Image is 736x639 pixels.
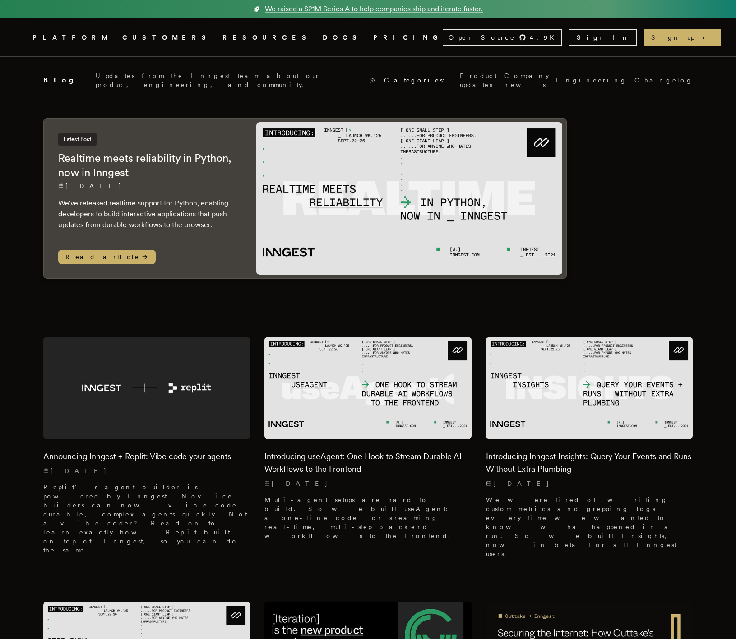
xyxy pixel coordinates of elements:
p: Updates from the Inngest team about our product, engineering, and community. [96,71,362,89]
span: We raised a $21M Series A to help companies ship and iterate faster. [265,4,483,14]
p: We've released realtime support for Python, enabling developers to build interactive applications... [58,198,238,230]
span: Latest Post [58,133,97,146]
a: Featured image for Announcing Inngest + Replit: Vibe code your agents blog postAnnouncing Inngest... [43,337,250,562]
p: Multi-agent setups are hard to build. So we built useAgent: a one-line code for streaming real-ti... [264,495,472,540]
span: Open Source [449,33,515,42]
h2: Announcing Inngest + Replit: Vibe code your agents [43,450,250,463]
span: 4.9 K [530,33,560,42]
a: Latest PostRealtime meets reliability in Python, now in Inngest[DATE] We've released realtime sup... [43,118,567,279]
p: We were tired of writing custom metrics and grepping logs every time we wanted to know what happe... [486,495,693,558]
h2: Realtime meets reliability in Python, now in Inngest [58,151,238,180]
a: Featured image for Introducing Inngest Insights: Query Your Events and Runs Without Extra Plumbin... [486,337,693,566]
img: Featured image for Realtime meets reliability in Python, now in Inngest blog post [256,122,563,275]
p: Replit’s agent builder is powered by Inngest. Novice builders can now vibe code durable, complex ... [43,483,250,555]
img: Featured image for Introducing Inngest Insights: Query Your Events and Runs Without Extra Plumbin... [486,337,693,440]
button: PLATFORM [32,32,111,43]
a: Company news [504,71,549,89]
a: DOCS [323,32,362,43]
a: Changelog [634,76,693,85]
h2: Introducing useAgent: One Hook to Stream Durable AI Workflows to the Frontend [264,450,472,475]
span: Read article [58,250,156,264]
p: [DATE] [58,182,238,191]
h2: Blog [43,75,88,86]
p: [DATE] [486,479,693,488]
span: Categories: [384,76,453,85]
img: Featured image for Introducing useAgent: One Hook to Stream Durable AI Workflows to the Frontend ... [264,337,472,440]
a: PRICING [373,32,443,43]
nav: Global [7,18,729,56]
img: Featured image for Announcing Inngest + Replit: Vibe code your agents blog post [43,337,250,440]
a: Sign In [569,29,637,46]
h2: Introducing Inngest Insights: Query Your Events and Runs Without Extra Plumbing [486,450,693,475]
button: RESOURCES [222,32,312,43]
a: Product updates [460,71,497,89]
a: Engineering [556,76,627,85]
a: CUSTOMERS [122,32,212,43]
p: [DATE] [43,466,250,475]
p: [DATE] [264,479,472,488]
a: Featured image for Introducing useAgent: One Hook to Stream Durable AI Workflows to the Frontend ... [264,337,472,548]
span: → [698,33,713,42]
a: Sign up [644,29,721,46]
